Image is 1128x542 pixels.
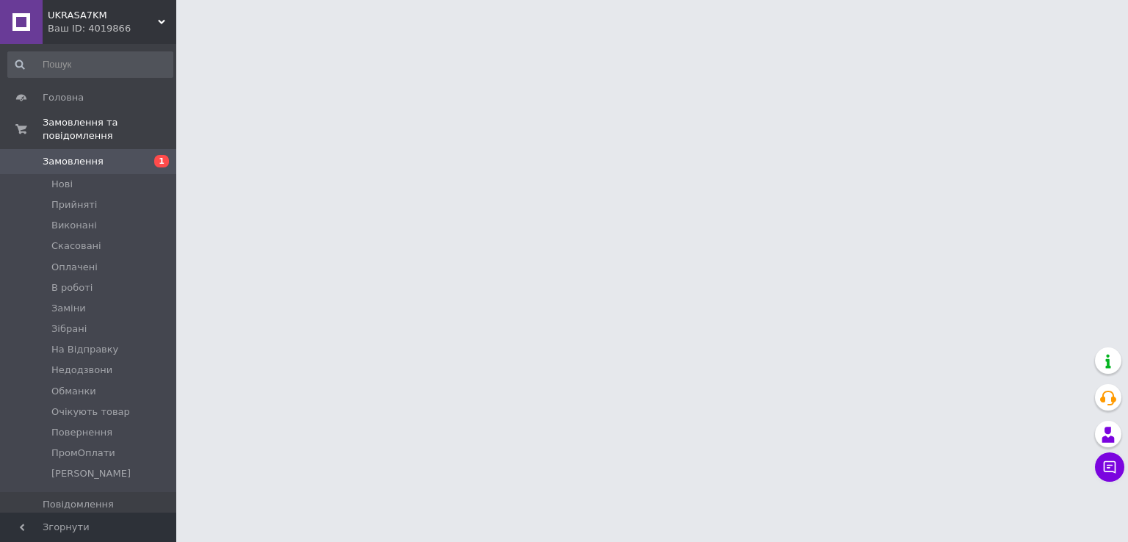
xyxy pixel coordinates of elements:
span: Замовлення [43,155,104,168]
span: Повідомлення [43,498,114,511]
span: ПромОплати [51,447,115,460]
span: Зібрані [51,322,87,336]
span: 1 [154,155,169,167]
span: Виконані [51,219,97,232]
span: В роботі [51,281,93,295]
span: Замовлення та повідомлення [43,116,176,142]
div: Ваш ID: 4019866 [48,22,176,35]
span: [PERSON_NAME] [51,467,131,480]
span: Оплачені [51,261,98,274]
span: На Відправку [51,343,118,356]
span: Очікують товар [51,405,130,419]
span: Скасовані [51,239,101,253]
input: Пошук [7,51,173,78]
span: Повернення [51,426,112,439]
span: Нові [51,178,73,191]
span: Заміни [51,302,86,315]
span: Головна [43,91,84,104]
button: Чат з покупцем [1095,452,1124,482]
span: UKRASA7KM [48,9,158,22]
span: Недодзвони [51,364,112,377]
span: Прийняті [51,198,97,212]
span: Обманки [51,385,96,398]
